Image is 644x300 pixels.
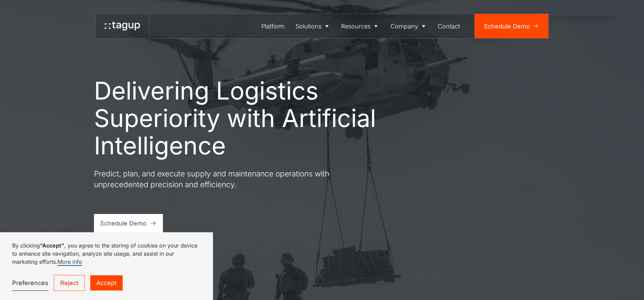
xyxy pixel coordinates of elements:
[256,14,290,38] a: Platform
[94,77,378,159] h1: Delivering Logistics Superiority with Artificial Intelligence
[295,22,321,31] div: Solutions
[94,214,163,232] a: Schedule Demo
[341,22,371,31] div: Resources
[12,241,201,266] p: By clicking , you agree to the storing of cookies on your device to enhance site navigation, anal...
[390,22,418,31] div: Company
[57,258,82,266] a: More info
[290,14,336,38] a: Solutions
[336,14,385,38] a: Resources
[385,14,433,38] a: Company
[40,242,64,249] strong: “Accept”
[475,14,548,38] a: Schedule Demo
[484,22,530,31] div: Schedule Demo
[90,275,123,291] a: Accept
[94,168,337,190] p: Predict, plan, and execute supply and maintenance operations with unprecedented precision and eff...
[438,22,460,31] div: Contact
[12,275,48,291] a: Preferences
[433,14,466,38] a: Contact
[54,275,85,291] a: Reject
[100,219,146,228] div: Schedule Demo
[261,22,285,31] div: Platform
